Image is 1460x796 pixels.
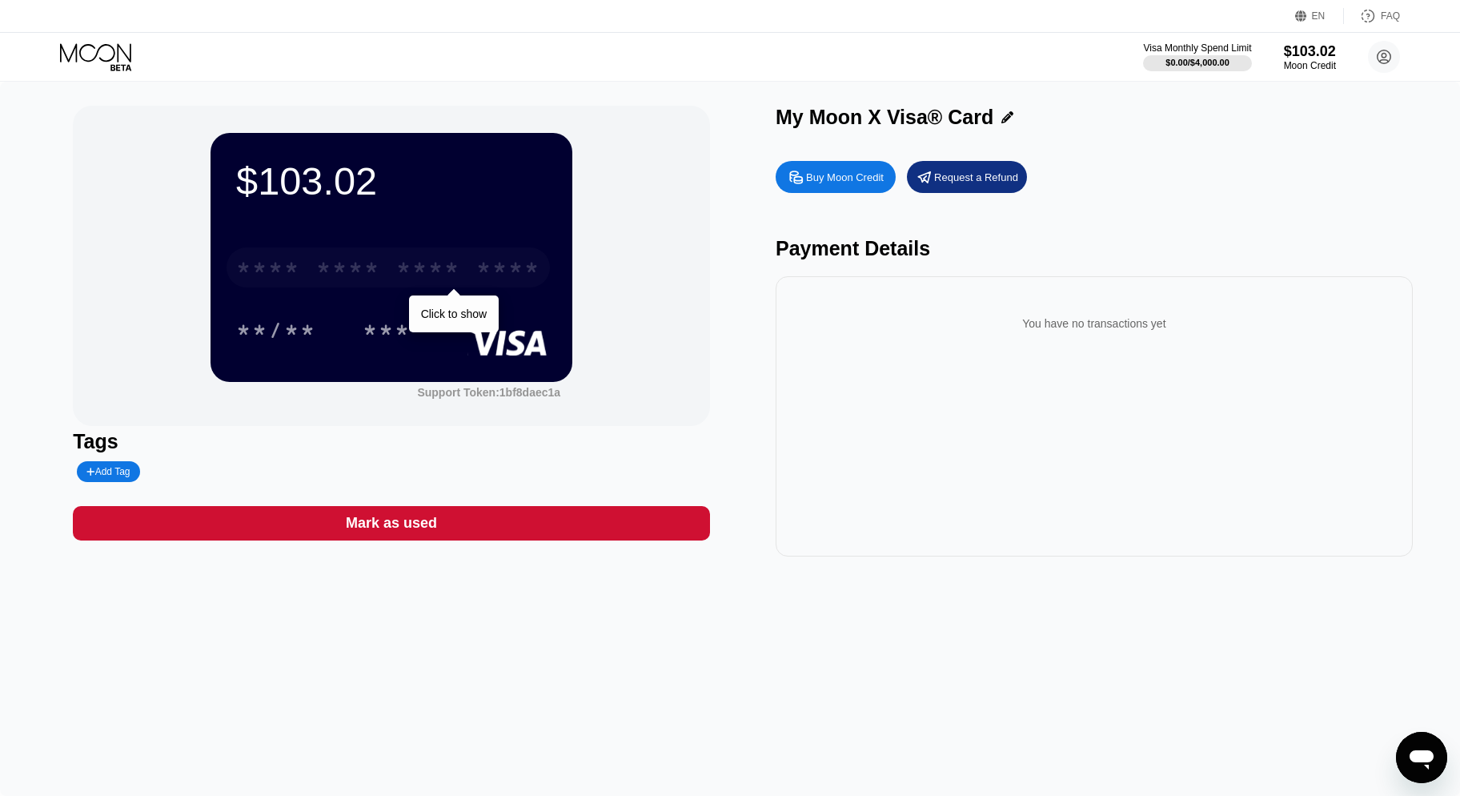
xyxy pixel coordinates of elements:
div: $103.02 [1284,43,1336,60]
div: $103.02 [236,159,547,203]
div: Click to show [421,308,487,320]
div: Moon Credit [1284,60,1336,71]
div: Support Token:1bf8daec1a [417,386,560,399]
div: Visa Monthly Spend Limit [1143,42,1251,54]
div: Mark as used [346,514,437,533]
div: $0.00 / $4,000.00 [1165,58,1229,67]
div: My Moon X Visa® Card [776,106,993,129]
div: Support Token: 1bf8daec1a [417,386,560,399]
div: $103.02Moon Credit [1284,43,1336,71]
div: Add Tag [77,461,139,482]
div: FAQ [1381,10,1400,22]
div: You have no transactions yet [788,301,1400,346]
div: FAQ [1344,8,1400,24]
div: Visa Monthly Spend Limit$0.00/$4,000.00 [1143,42,1251,71]
div: Request a Refund [934,171,1018,184]
div: Mark as used [73,506,710,541]
div: Tags [73,430,710,453]
div: Buy Moon Credit [776,161,896,193]
div: Add Tag [86,466,130,477]
div: Payment Details [776,237,1413,260]
div: EN [1312,10,1326,22]
iframe: Кнопка запуска окна обмена сообщениями [1396,732,1447,783]
div: Request a Refund [907,161,1027,193]
div: EN [1295,8,1344,24]
div: Buy Moon Credit [806,171,884,184]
